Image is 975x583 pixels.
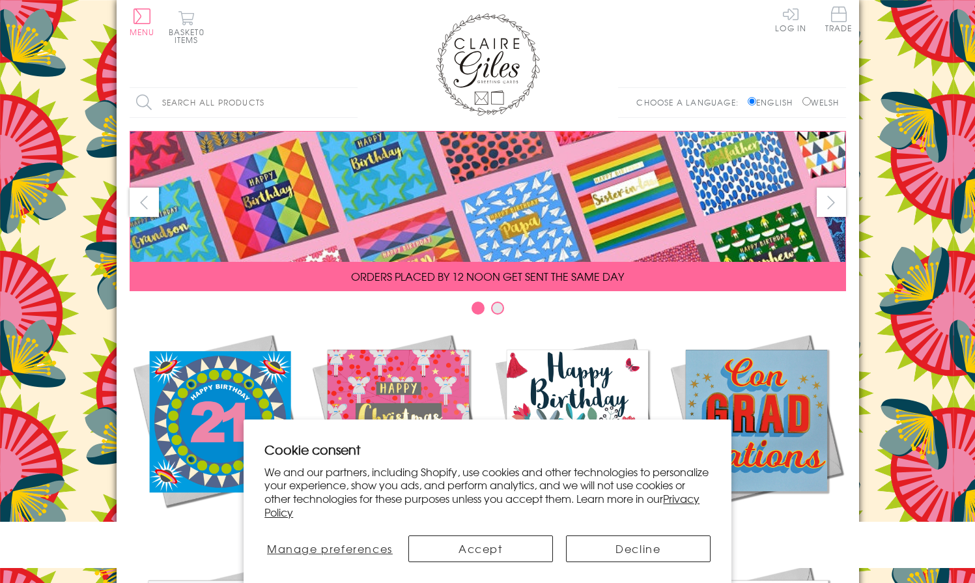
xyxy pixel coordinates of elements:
[488,331,667,535] a: Birthdays
[351,268,624,284] span: ORDERS PLACED BY 12 NOON GET SENT THE SAME DAY
[264,491,699,520] a: Privacy Policy
[264,440,711,459] h2: Cookie consent
[309,331,488,535] a: Christmas
[130,8,155,36] button: Menu
[408,535,553,562] button: Accept
[175,26,205,46] span: 0 items
[264,535,395,562] button: Manage preferences
[723,520,790,535] span: Academic
[176,520,261,535] span: New Releases
[436,13,540,116] img: Claire Giles Greetings Cards
[748,96,799,108] label: English
[130,301,846,321] div: Carousel Pagination
[825,7,853,35] a: Trade
[566,535,711,562] button: Decline
[130,331,309,535] a: New Releases
[169,10,205,44] button: Basket0 items
[472,302,485,315] button: Carousel Page 1 (Current Slide)
[130,88,358,117] input: Search all products
[775,7,806,32] a: Log In
[267,541,393,556] span: Manage preferences
[264,465,711,519] p: We and our partners, including Shopify, use cookies and other technologies to personalize your ex...
[130,26,155,38] span: Menu
[802,97,811,106] input: Welsh
[802,96,840,108] label: Welsh
[817,188,846,217] button: next
[130,188,159,217] button: prev
[667,331,846,535] a: Academic
[345,88,358,117] input: Search
[491,302,504,315] button: Carousel Page 2
[825,7,853,32] span: Trade
[748,97,756,106] input: English
[636,96,745,108] p: Choose a language:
